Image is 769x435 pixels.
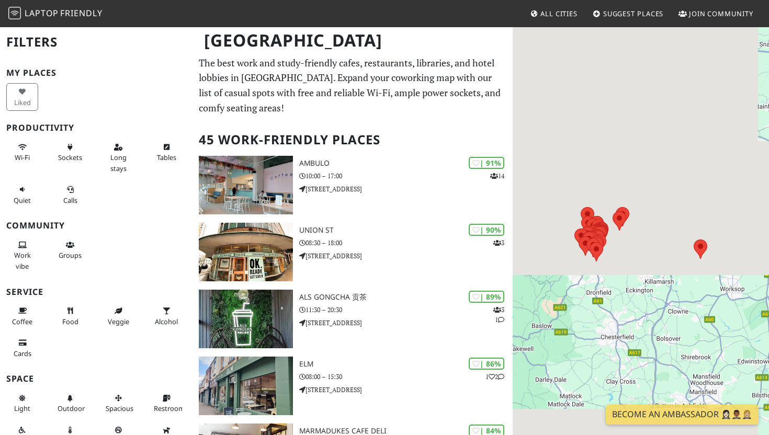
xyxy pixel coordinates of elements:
button: Outdoor [54,390,86,417]
span: Outdoor area [58,404,85,413]
h3: Service [6,287,186,297]
button: Sockets [54,139,86,166]
span: People working [14,250,31,270]
a: Union St | 90% 3 Union St 08:30 – 18:00 [STREET_ADDRESS] [193,223,513,281]
p: 3 1 [493,305,504,325]
p: [STREET_ADDRESS] [299,184,513,194]
img: Union St [199,223,293,281]
h1: [GEOGRAPHIC_DATA] [196,26,511,55]
h2: Filters [6,26,186,58]
p: 10:00 – 17:00 [299,171,513,181]
img: LaptopFriendly [8,7,21,19]
div: | 90% [469,224,504,236]
span: Power sockets [58,153,82,162]
a: Suggest Places [589,4,668,23]
h3: Space [6,374,186,384]
h3: Union St [299,226,513,235]
button: Food [54,302,86,330]
h3: Community [6,221,186,231]
div: | 86% [469,358,504,370]
p: 08:30 – 18:00 [299,238,513,248]
span: All Cities [540,9,578,18]
h2: 45 Work-Friendly Places [199,124,507,156]
a: Ambulo | 91% 14 Ambulo 10:00 – 17:00 [STREET_ADDRESS] [193,156,513,214]
span: Suggest Places [603,9,664,18]
button: Quiet [6,181,38,209]
img: ELM [199,357,293,415]
a: ELM | 86% 12 ELM 08:00 – 15:30 [STREET_ADDRESS] [193,357,513,415]
button: Long stays [103,139,134,177]
p: 1 2 [485,372,504,382]
p: 14 [490,171,504,181]
a: Become an Ambassador 🤵🏻‍♀️🤵🏾‍♂️🤵🏼‍♀️ [606,405,759,425]
p: [STREET_ADDRESS] [299,318,513,328]
span: Coffee [12,317,32,326]
p: The best work and study-friendly cafes, restaurants, libraries, and hotel lobbies in [GEOGRAPHIC_... [199,55,507,116]
button: Alcohol [151,302,183,330]
a: All Cities [526,4,582,23]
span: Stable Wi-Fi [15,153,30,162]
span: Long stays [110,153,127,173]
span: Restroom [154,404,185,413]
h3: ELM [299,360,513,369]
button: Light [6,390,38,417]
div: | 89% [469,291,504,303]
span: Video/audio calls [63,196,77,205]
p: 3 [493,238,504,248]
button: Groups [54,236,86,264]
p: [STREET_ADDRESS] [299,385,513,395]
button: Work vibe [6,236,38,274]
a: ALS Gongcha 贡茶 | 89% 31 ALS Gongcha 贡茶 11:30 – 20:30 [STREET_ADDRESS] [193,290,513,348]
button: Restroom [151,390,183,417]
span: Group tables [59,250,82,260]
div: | 91% [469,157,504,169]
span: Quiet [14,196,31,205]
a: LaptopFriendly LaptopFriendly [8,5,103,23]
button: Spacious [103,390,134,417]
a: Join Community [674,4,757,23]
h3: My Places [6,68,186,78]
h3: Ambulo [299,159,513,168]
h3: ALS Gongcha 贡茶 [299,293,513,302]
button: Tables [151,139,183,166]
button: Calls [54,181,86,209]
button: Cards [6,334,38,362]
p: 11:30 – 20:30 [299,305,513,315]
span: Work-friendly tables [157,153,176,162]
button: Veggie [103,302,134,330]
span: Join Community [689,9,753,18]
span: Natural light [14,404,30,413]
span: Friendly [60,7,102,19]
img: ALS Gongcha 贡茶 [199,290,293,348]
h3: Productivity [6,123,186,133]
span: Laptop [25,7,59,19]
span: Spacious [106,404,133,413]
span: Veggie [108,317,129,326]
button: Coffee [6,302,38,330]
p: 08:00 – 15:30 [299,372,513,382]
button: Wi-Fi [6,139,38,166]
span: Food [62,317,78,326]
span: Credit cards [14,349,31,358]
span: Alcohol [155,317,178,326]
p: [STREET_ADDRESS] [299,251,513,261]
img: Ambulo [199,156,293,214]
